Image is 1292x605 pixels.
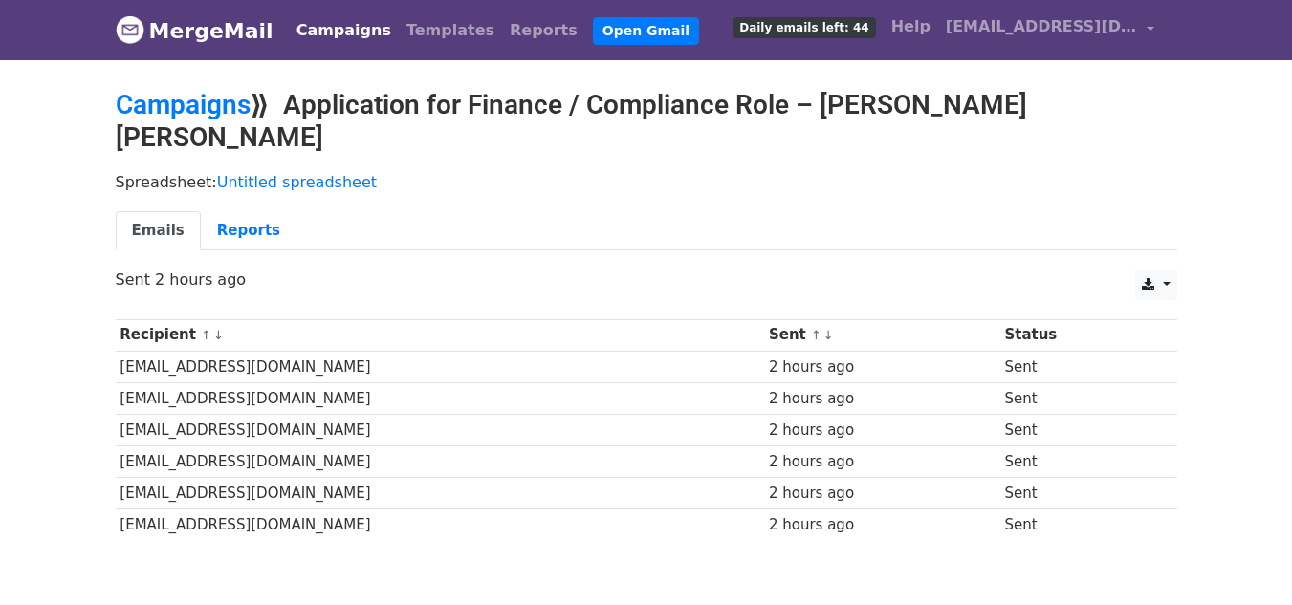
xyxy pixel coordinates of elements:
[201,211,296,250] a: Reports
[116,478,765,509] td: [EMAIL_ADDRESS][DOMAIN_NAME]
[116,172,1177,192] p: Spreadsheet:
[116,11,274,51] a: MergeMail
[116,319,765,351] th: Recipient
[116,89,1177,153] h2: ⟫ Application for Finance / Compliance Role – [PERSON_NAME] [PERSON_NAME]
[116,89,251,120] a: Campaigns
[116,270,1177,290] p: Sent 2 hours ago
[116,211,201,250] a: Emails
[502,11,585,50] a: Reports
[823,328,834,342] a: ↓
[884,8,938,46] a: Help
[725,8,883,46] a: Daily emails left: 44
[769,420,996,442] div: 2 hours ago
[811,328,821,342] a: ↑
[764,319,999,351] th: Sent
[593,17,699,45] a: Open Gmail
[769,514,996,536] div: 2 hours ago
[116,382,765,414] td: [EMAIL_ADDRESS][DOMAIN_NAME]
[1000,319,1154,351] th: Status
[769,483,996,505] div: 2 hours ago
[769,388,996,410] div: 2 hours ago
[116,15,144,44] img: MergeMail logo
[769,451,996,473] div: 2 hours ago
[769,357,996,378] div: 2 hours ago
[946,15,1137,38] span: [EMAIL_ADDRESS][DOMAIN_NAME]
[116,509,765,541] td: [EMAIL_ADDRESS][DOMAIN_NAME]
[116,446,765,478] td: [EMAIL_ADDRESS][DOMAIN_NAME]
[1000,446,1154,478] td: Sent
[1000,509,1154,541] td: Sent
[217,173,377,191] a: Untitled spreadsheet
[116,351,765,382] td: [EMAIL_ADDRESS][DOMAIN_NAME]
[213,328,224,342] a: ↓
[116,414,765,445] td: [EMAIL_ADDRESS][DOMAIN_NAME]
[938,8,1162,53] a: [EMAIL_ADDRESS][DOMAIN_NAME]
[1000,382,1154,414] td: Sent
[733,17,875,38] span: Daily emails left: 44
[399,11,502,50] a: Templates
[289,11,399,50] a: Campaigns
[1000,414,1154,445] td: Sent
[1000,478,1154,509] td: Sent
[201,328,211,342] a: ↑
[1000,351,1154,382] td: Sent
